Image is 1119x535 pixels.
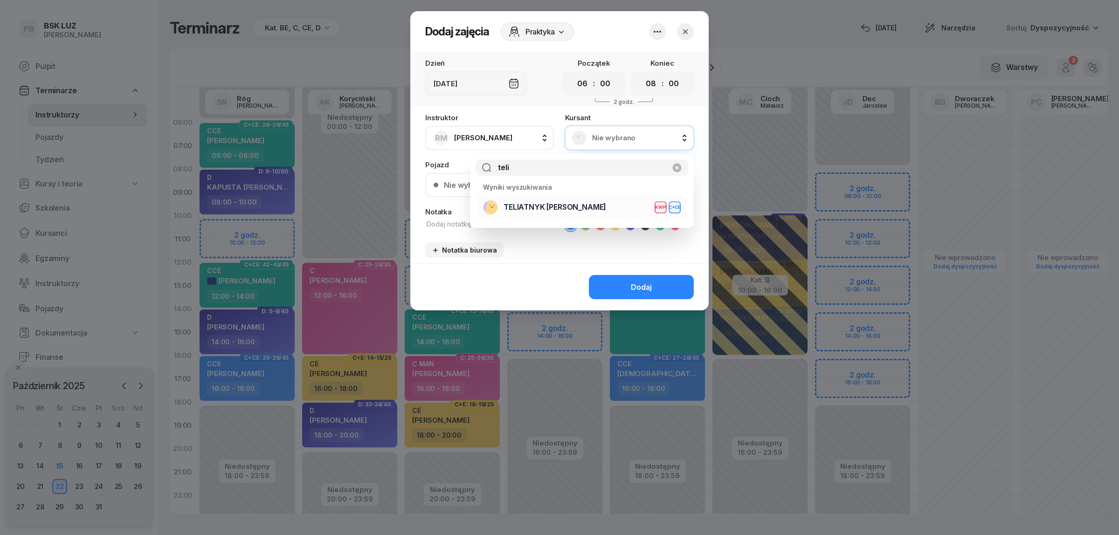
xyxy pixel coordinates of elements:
[593,78,595,89] div: :
[483,183,552,191] span: Wyniki wyszukiwania
[454,133,512,142] span: [PERSON_NAME]
[525,26,555,37] span: Praktyka
[662,78,663,89] div: :
[476,159,688,176] input: Szukaj
[669,201,681,213] button: C+CE
[444,181,490,190] div: Nie wybrano
[432,246,497,254] div: Notatka biurowa
[425,126,554,150] button: RM[PERSON_NAME]
[665,203,684,211] div: C+CE
[652,203,669,211] div: KWP
[589,275,694,299] button: Dodaj
[425,242,504,258] button: Notatka biurowa
[631,283,652,292] div: Dodaj
[425,173,694,197] button: Nie wybrano
[504,203,606,212] span: TELIATNYK [PERSON_NAME]
[435,134,448,142] span: RM
[592,134,687,142] span: Nie wybrano
[655,201,667,213] button: KWP
[425,24,489,39] h2: Dodaj zajęcia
